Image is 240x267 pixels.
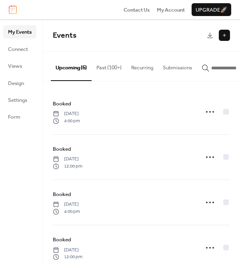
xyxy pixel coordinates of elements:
[158,52,197,80] button: Submissions
[53,100,71,108] span: Booked
[53,190,71,199] a: Booked
[3,110,36,123] a: Form
[53,247,82,254] span: [DATE]
[3,93,36,106] a: Settings
[53,99,71,108] a: Booked
[8,62,22,70] span: Views
[3,25,36,38] a: My Events
[3,59,36,72] a: Views
[3,42,36,55] a: Connect
[8,45,28,53] span: Connect
[53,163,82,170] span: 12:00 pm
[53,145,71,154] a: Booked
[53,110,80,117] span: [DATE]
[53,208,80,215] span: 4:00 pm
[53,253,82,261] span: 12:00 pm
[53,236,71,244] span: Booked
[126,52,158,80] button: Recurring
[8,28,32,36] span: My Events
[92,52,126,80] button: Past (100+)
[8,96,27,104] span: Settings
[53,145,71,153] span: Booked
[53,190,71,198] span: Booked
[53,28,76,43] span: Events
[53,235,71,244] a: Booked
[8,79,24,87] span: Design
[53,201,80,208] span: [DATE]
[124,6,150,14] a: Contact Us
[192,3,231,16] button: Upgrade🚀
[53,117,80,125] span: 4:00 pm
[3,77,36,89] a: Design
[8,113,20,121] span: Form
[157,6,185,14] a: My Account
[51,52,92,81] button: Upcoming (6)
[196,6,227,14] span: Upgrade 🚀
[9,5,17,14] img: logo
[53,156,82,163] span: [DATE]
